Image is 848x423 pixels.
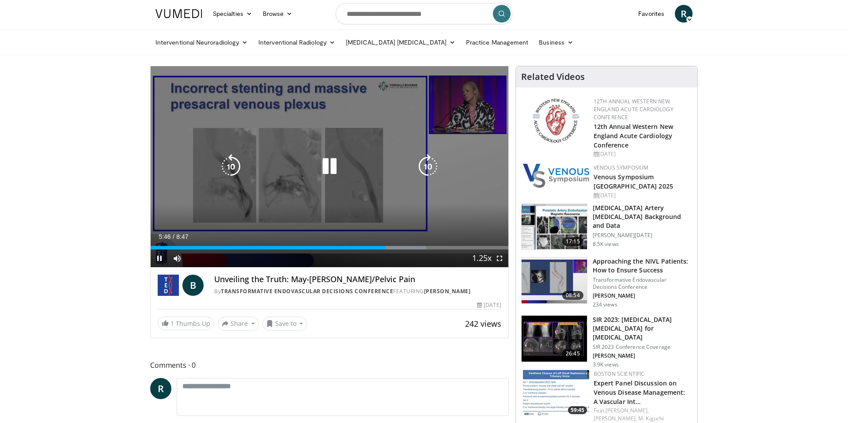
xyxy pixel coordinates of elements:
a: Boston Scientific [594,370,645,378]
p: 8.5K views [593,241,619,248]
a: B [182,275,204,296]
span: 8:47 [176,233,188,240]
a: Practice Management [461,34,534,51]
p: 3.9K views [593,361,619,368]
p: [PERSON_NAME] [593,352,692,359]
a: Venous Symposium [GEOGRAPHIC_DATA] 2025 [594,173,673,190]
a: Business [534,34,579,51]
video-js: Video Player [151,66,508,268]
p: 234 views [593,301,617,308]
p: [PERSON_NAME] [593,292,692,299]
span: 5:46 [159,233,170,240]
h3: SIR 2023: [MEDICAL_DATA] [MEDICAL_DATA] for [MEDICAL_DATA] [593,315,692,342]
img: be6b0377-cdfe-4f7b-8050-068257d09c09.150x105_q85_crop-smart_upscale.jpg [522,316,587,362]
a: Transformative Endovascular Decisions Conference [221,287,393,295]
img: 7755e743-dd2f-4a46-b035-1157ed8bc16a.150x105_q85_crop-smart_upscale.jpg [523,370,589,416]
a: [MEDICAL_DATA] [MEDICAL_DATA] [341,34,461,51]
p: [PERSON_NAME][DATE] [593,232,692,239]
a: R [150,378,171,399]
img: 38765b2d-a7cd-4379-b3f3-ae7d94ee6307.png.150x105_q85_autocrop_double_scale_upscale_version-0.2.png [523,164,589,188]
a: Expert Panel Discussion on Venous Disease Management: A Vascular Int… [594,379,685,406]
span: 26:45 [562,349,583,358]
span: 08:54 [562,291,583,300]
a: 12th Annual Western New England Acute Cardiology Conference [594,122,673,149]
div: [DATE] [477,301,501,309]
a: 17:15 [MEDICAL_DATA] Artery [MEDICAL_DATA] Background and Data [PERSON_NAME][DATE] 8.5K views [521,204,692,250]
button: Playback Rate [473,249,491,267]
a: [PERSON_NAME], [606,407,649,414]
a: 59:45 [523,370,589,416]
span: 59:45 [568,406,587,414]
span: / [173,233,174,240]
img: Transformative Endovascular Decisions Conference [158,275,179,296]
img: VuMedi Logo [155,9,202,18]
img: 0954f259-7907-4053-a817-32a96463ecc8.png.150x105_q85_autocrop_double_scale_upscale_version-0.2.png [531,98,580,144]
a: [PERSON_NAME], [594,415,637,422]
div: Feat. [594,407,690,423]
img: f9d63ed0-f3bf-4a88-886f-42b94fc7533f.150x105_q85_crop-smart_upscale.jpg [522,257,587,303]
a: Favorites [633,5,670,23]
button: Save to [262,317,307,331]
h3: [MEDICAL_DATA] Artery [MEDICAL_DATA] Background and Data [593,204,692,230]
span: 242 views [465,318,501,329]
button: Pause [151,249,168,267]
a: R [675,5,693,23]
a: 26:45 SIR 2023: [MEDICAL_DATA] [MEDICAL_DATA] for [MEDICAL_DATA] SIR 2023 Conference Coverage [PE... [521,315,692,368]
p: SIR 2023 Conference Coverage [593,344,692,351]
a: M. Kiguchi [638,415,664,422]
div: [DATE] [594,192,690,200]
a: [PERSON_NAME] [424,287,471,295]
p: Transformative Endovascular Decisions Conference [593,276,692,291]
div: Progress Bar [151,246,508,249]
button: Mute [168,249,186,267]
h3: Approaching the NIVL Patients: How to Ensure Success [593,257,692,275]
button: Share [218,317,259,331]
div: [DATE] [594,150,690,158]
span: 17:15 [562,237,583,246]
a: 1 Thumbs Up [158,317,214,330]
a: 12th Annual Western New England Acute Cardiology Conference [594,98,674,121]
a: Browse [257,5,298,23]
img: 2c9e911a-87a5-4113-a55f-40ade2b86016.150x105_q85_crop-smart_upscale.jpg [522,204,587,250]
a: Specialties [208,5,257,23]
span: Comments 0 [150,359,509,371]
input: Search topics, interventions [336,3,512,24]
a: 08:54 Approaching the NIVL Patients: How to Ensure Success Transformative Endovascular Decisions ... [521,257,692,308]
button: Fullscreen [491,249,508,267]
a: Interventional Radiology [253,34,341,51]
span: 1 [170,319,174,328]
div: By FEATURING [214,287,501,295]
a: Venous Symposium [594,164,649,171]
a: Interventional Neuroradiology [150,34,253,51]
h4: Unveiling the Truth: May-[PERSON_NAME]/Pelvic Pain [214,275,501,284]
h4: Related Videos [521,72,585,82]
